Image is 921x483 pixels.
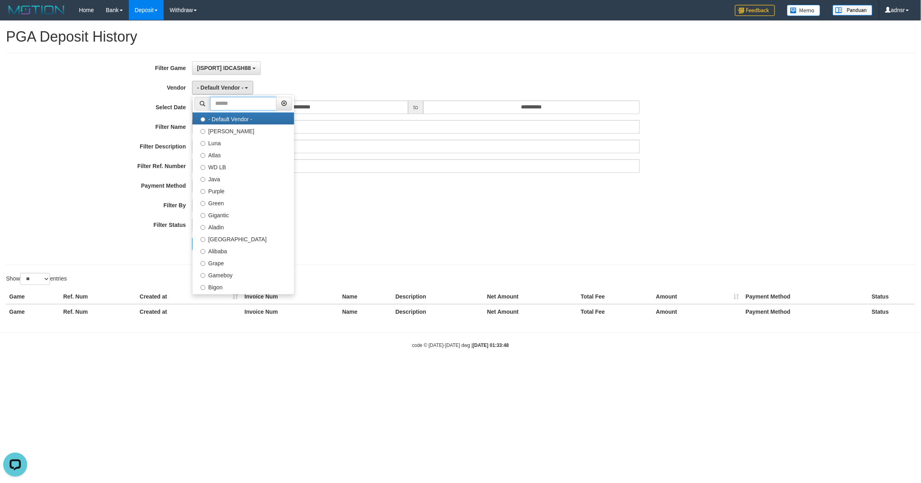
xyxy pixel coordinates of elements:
select: Showentries [20,273,50,285]
input: Aladin [200,225,206,230]
th: Ref. Num [60,304,136,319]
input: Green [200,201,206,206]
th: Name [339,304,392,319]
th: Game [6,289,60,304]
th: Invoice Num [241,304,339,319]
label: [GEOGRAPHIC_DATA] [192,232,294,245]
th: Status [869,304,915,319]
th: Payment Method [743,289,869,304]
label: Atlas [192,148,294,160]
input: Luna [200,141,206,146]
img: Feedback.jpg [735,5,775,16]
input: [PERSON_NAME] [200,129,206,134]
input: Alibaba [200,249,206,254]
th: Invoice Num [241,289,339,304]
label: Gigantic [192,208,294,220]
th: Game [6,304,60,319]
strong: [DATE] 01:33:48 [473,343,509,348]
th: Net Amount [484,304,577,319]
label: Aladin [192,220,294,232]
input: Java [200,177,206,182]
input: Grape [200,261,206,266]
label: - Default Vendor - [192,112,294,124]
button: - Default Vendor - [192,81,254,94]
th: Status [869,289,915,304]
input: WD LB [200,165,206,170]
img: MOTION_logo.png [6,4,67,16]
input: Purple [200,189,206,194]
img: Button%20Memo.svg [787,5,821,16]
input: Atlas [200,153,206,158]
th: Name [339,289,392,304]
label: Green [192,196,294,208]
label: Gameboy [192,269,294,281]
th: Total Fee [578,304,653,319]
input: Gameboy [200,273,206,278]
label: Grape [192,257,294,269]
h1: PGA Deposit History [6,29,915,45]
label: Bigon [192,281,294,293]
th: Description [392,289,484,304]
input: Bigon [200,285,206,290]
span: - Default Vendor - [197,84,244,91]
input: Gigantic [200,213,206,218]
th: Created at [136,304,241,319]
label: Java [192,172,294,184]
label: Allstar [192,293,294,305]
img: panduan.png [833,5,873,16]
span: to [408,100,423,114]
th: Payment Method [743,304,869,319]
th: Created at [136,289,241,304]
th: Total Fee [578,289,653,304]
th: Amount [653,304,743,319]
label: Show entries [6,273,67,285]
input: [GEOGRAPHIC_DATA] [200,237,206,242]
th: Amount [653,289,743,304]
label: WD LB [192,160,294,172]
label: [PERSON_NAME] [192,124,294,136]
span: [ISPORT] IDCASH88 [197,65,251,71]
button: Open LiveChat chat widget [3,3,27,27]
input: - Default Vendor - [200,117,206,122]
th: Description [392,304,484,319]
label: Alibaba [192,245,294,257]
th: Ref. Num [60,289,136,304]
th: Net Amount [484,289,577,304]
label: Luna [192,136,294,148]
label: Purple [192,184,294,196]
small: code © [DATE]-[DATE] dwg | [412,343,509,348]
button: [ISPORT] IDCASH88 [192,61,261,75]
